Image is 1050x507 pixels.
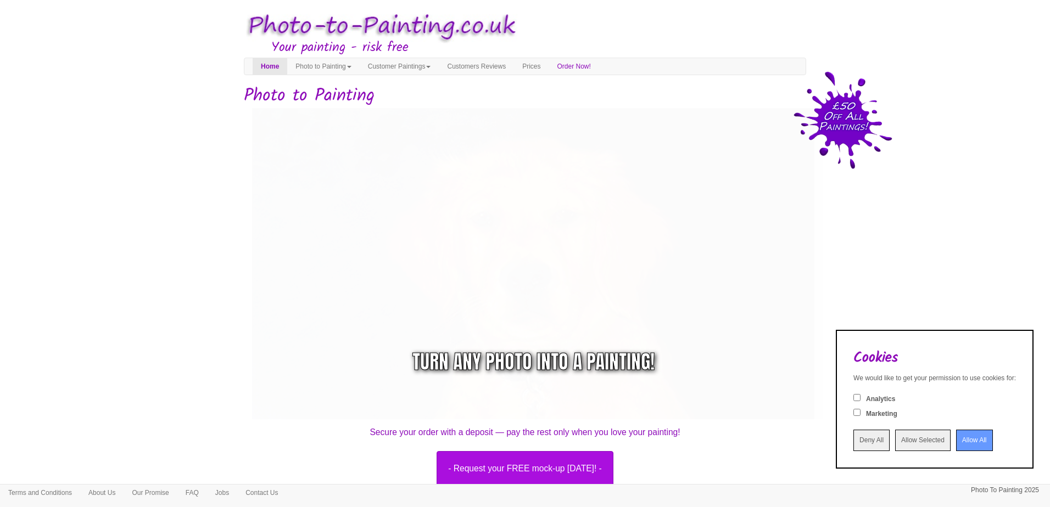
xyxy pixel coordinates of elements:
[514,58,549,75] a: Prices
[177,485,207,501] a: FAQ
[124,485,177,501] a: Our Promise
[866,395,895,404] label: Analytics
[794,71,892,169] img: 50 pound price drop
[853,374,1016,383] div: We would like to get your permission to use cookies for:
[360,58,439,75] a: Customer Paintings
[80,485,124,501] a: About Us
[956,430,993,451] input: Allow All
[236,451,814,486] a: - Request your FREE mock-up [DATE]! -
[237,485,286,501] a: Contact Us
[549,58,599,75] a: Order Now!
[866,409,897,419] label: Marketing
[853,350,1016,366] h2: Cookies
[271,41,806,55] h3: Your painting - risk free
[853,430,890,451] input: Deny All
[287,58,359,75] a: Photo to Painting
[971,485,1039,496] p: Photo To Painting 2025
[439,58,514,75] a: Customers Reviews
[238,5,520,48] img: Photo to Painting
[207,485,237,501] a: Jobs
[412,348,655,376] div: Turn any photo into a painting!
[895,430,951,451] input: Allow Selected
[252,108,831,429] img: dog.jpg
[244,86,806,105] h1: Photo to Painting
[437,451,613,486] button: - Request your FREE mock-up [DATE]! -
[253,58,287,75] a: Home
